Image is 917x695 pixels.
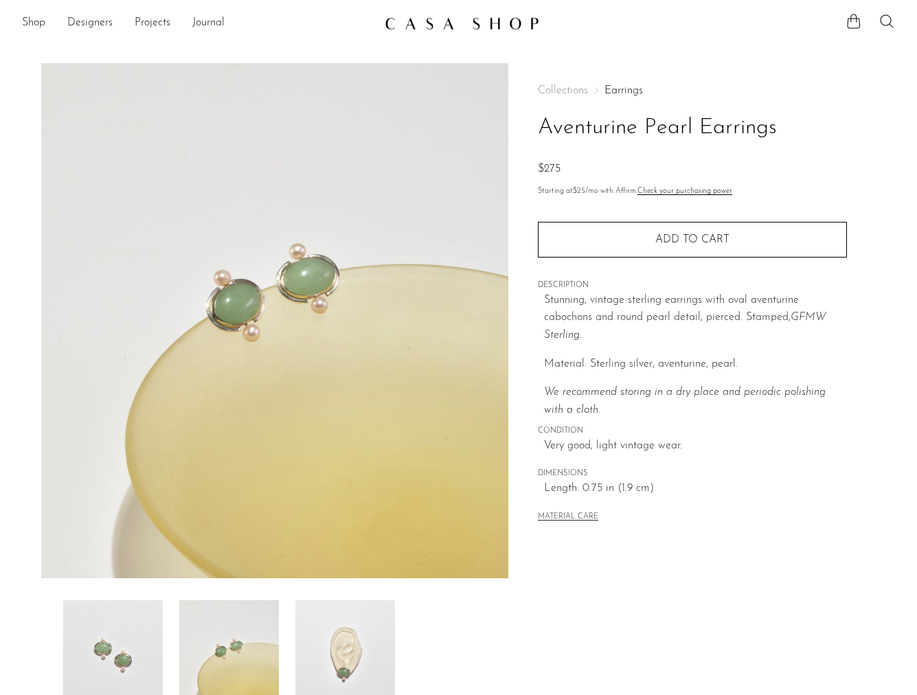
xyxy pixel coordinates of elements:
[22,14,45,32] a: Shop
[544,480,847,498] span: Length: 0.75 in (1.9 cm)
[538,85,588,96] span: Collections
[22,12,374,35] nav: Desktop navigation
[538,222,847,258] button: Add to cart
[637,187,732,195] a: Check your purchasing power - Learn more about Affirm Financing (opens in modal)
[655,234,729,245] span: Add to cart
[192,14,225,32] a: Journal
[41,63,509,578] img: Aventurine Pearl Earrings
[67,14,113,32] a: Designers
[538,85,847,96] nav: Breadcrumbs
[538,111,847,146] h1: Aventurine Pearl Earrings
[544,387,826,415] i: We recommend storing in a dry place and periodic polishing with a cloth.
[538,425,847,437] span: CONDITION
[538,185,847,198] p: Starting at /mo with Affirm.
[135,14,170,32] a: Projects
[544,437,847,455] span: Very good; light vintage wear.
[538,280,847,292] span: DESCRIPTION
[544,356,847,374] p: Material: Sterling silver, aventurine, pearl.
[538,163,561,174] span: $275
[544,292,847,345] p: Stunning, vintage sterling earrings with oval aventurine cabochons and round pearl detail, pierce...
[22,12,374,35] ul: NEW HEADER MENU
[538,512,598,523] button: MATERIAL CARE
[573,187,585,195] span: $25
[538,468,847,480] span: DIMENSIONS
[604,85,643,96] a: Earrings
